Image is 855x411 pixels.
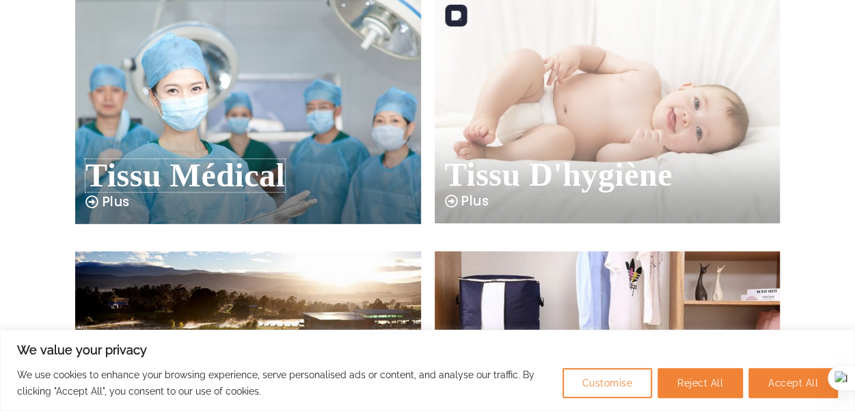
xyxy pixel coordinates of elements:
[748,368,838,398] button: Accept All
[85,159,285,192] a: Tissu médical
[85,195,130,209] a: Plus
[562,368,653,398] button: Customise
[461,195,489,208] span: Plus
[445,195,489,208] a: Plus
[103,195,130,209] span: Plus
[17,342,838,358] p: We value your privacy
[17,367,552,399] p: We use cookies to enhance your browsing experience, serve personalised ads or content, and analys...
[657,368,743,398] button: Reject All
[445,158,673,191] a: Tissu d'hygiène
